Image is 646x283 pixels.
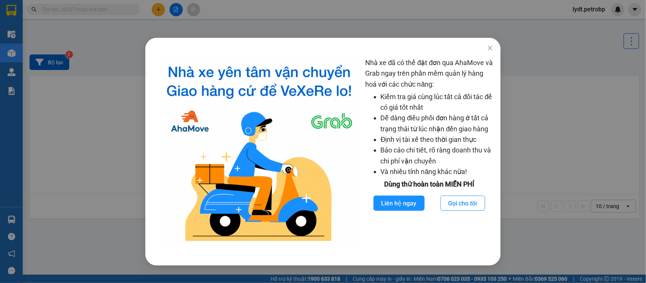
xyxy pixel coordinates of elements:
[448,199,477,208] span: Gọi cho tôi
[381,166,493,177] li: Và nhiều tính năng khác nữa!
[381,113,493,134] li: Dễ dàng điều phối đơn hàng ở tất cả trạng thái từ lúc nhận đến giao hàng
[159,58,360,247] img: logo
[441,196,485,211] button: Gọi cho tôi
[479,38,501,59] button: Close
[374,196,425,211] button: Liên hệ ngay
[381,92,493,113] li: Kiểm tra giá cùng lúc tất cả đối tác để có giá tốt nhất
[381,134,493,145] li: Định vị tài xế theo thời gian thực
[381,145,493,166] li: Báo cáo chi tiết, rõ ràng doanh thu và chi phí vận chuyển
[366,58,493,247] div: Nhà xe đã có thể đặt đơn qua AhaMove và Grab ngay trên phần mềm quản lý hàng hoá với các chức năng:
[381,199,417,208] span: Liên hệ ngay
[487,45,493,51] span: close
[366,179,493,190] div: Dùng thử hoàn toàn MIỄN PHÍ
